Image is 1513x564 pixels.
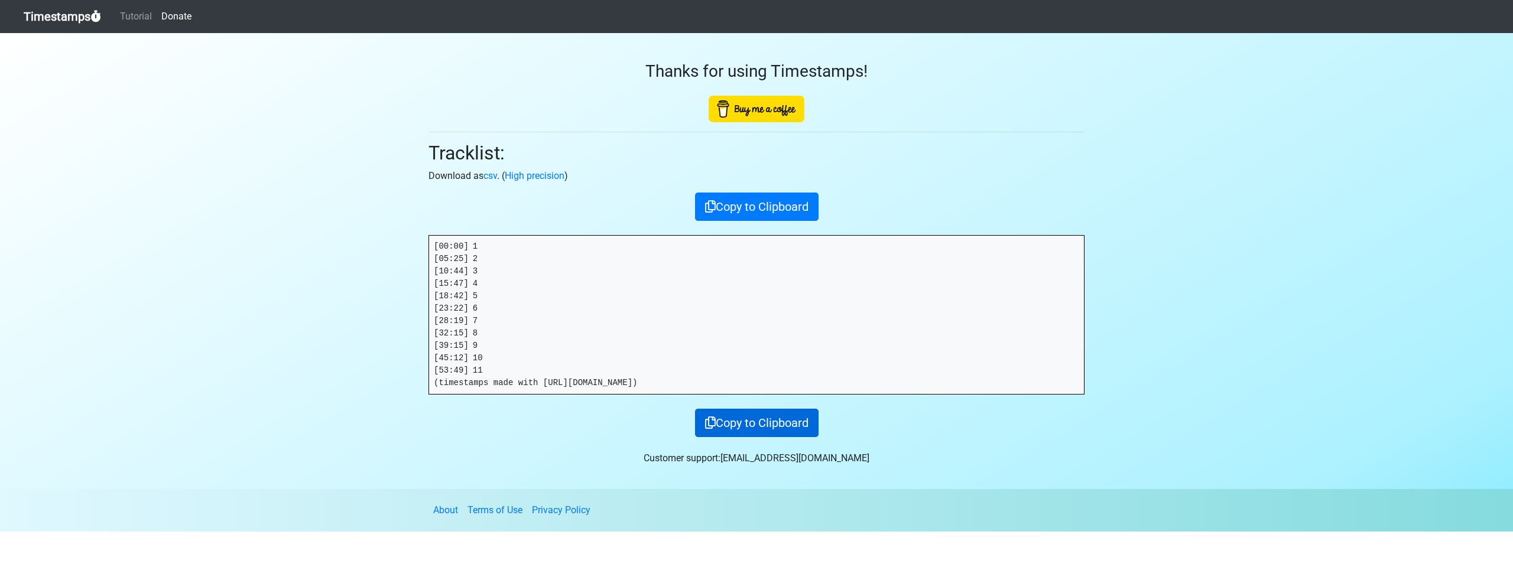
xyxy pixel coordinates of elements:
[695,409,819,437] button: Copy to Clipboard
[115,5,157,28] a: Tutorial
[24,5,101,28] a: Timestamps
[505,170,564,181] a: High precision
[157,5,196,28] a: Donate
[532,504,590,516] a: Privacy Policy
[428,61,1085,81] h3: Thanks for using Timestamps!
[483,170,497,181] a: csv
[695,193,819,221] button: Copy to Clipboard
[428,169,1085,183] p: Download as . ( )
[1454,505,1499,550] iframe: Drift Widget Chat Controller
[467,504,522,516] a: Terms of Use
[433,504,458,516] a: About
[429,236,1084,394] pre: [00:00] 1 [05:25] 2 [10:44] 3 [15:47] 4 [18:42] 5 [23:22] 6 [28:19] 7 [32:15] 8 [39:15] 9 [45:12]...
[428,142,1085,164] h2: Tracklist:
[709,96,804,122] img: Buy Me A Coffee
